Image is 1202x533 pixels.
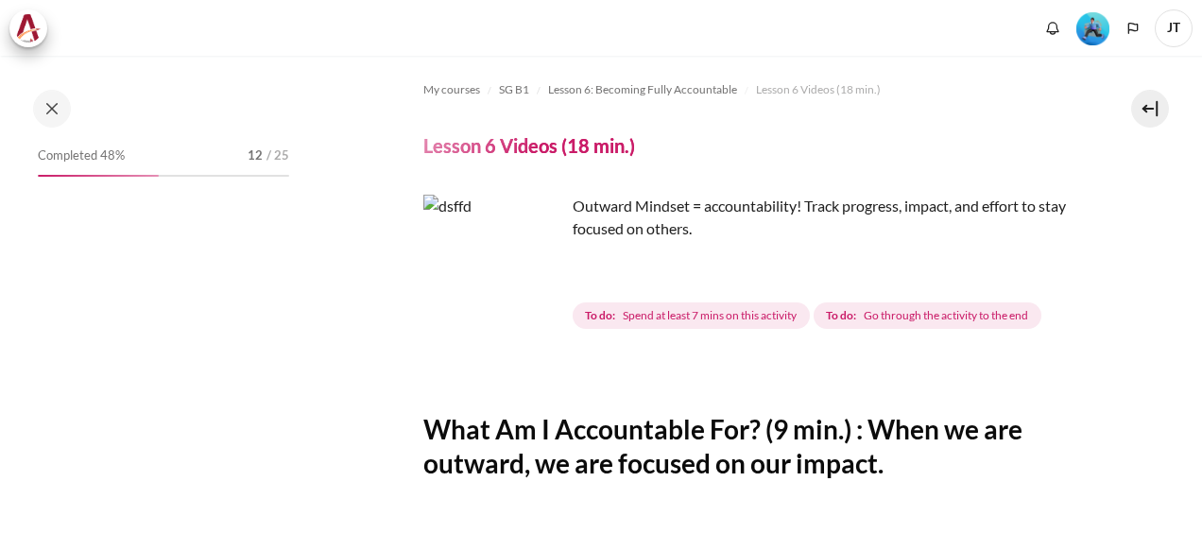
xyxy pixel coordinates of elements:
[15,14,42,43] img: Architeck
[1155,9,1193,47] span: JT
[248,146,263,165] span: 12
[499,78,529,101] a: SG B1
[423,195,1068,240] p: Outward Mindset = accountability! Track progress, impact, and effort to stay focused on others.
[585,307,615,324] strong: To do:
[756,81,881,98] span: Lesson 6 Videos (18 min.)
[623,307,797,324] span: Spend at least 7 mins on this activity
[1076,10,1109,45] div: Level #3
[1069,10,1117,45] a: Level #3
[423,412,1068,481] h2: What Am I Accountable For? (9 min.) : When we are outward, we are focused on our impact.
[423,81,480,98] span: My courses
[423,78,480,101] a: My courses
[423,75,1068,105] nav: Navigation bar
[864,307,1028,324] span: Go through the activity to the end
[266,146,289,165] span: / 25
[826,307,856,324] strong: To do:
[499,81,529,98] span: SG B1
[1155,9,1193,47] a: User menu
[38,175,159,177] div: 48%
[1119,14,1147,43] button: Languages
[548,81,737,98] span: Lesson 6: Becoming Fully Accountable
[38,146,125,165] span: Completed 48%
[756,78,881,101] a: Lesson 6 Videos (18 min.)
[1039,14,1067,43] div: Show notification window with no new notifications
[423,133,635,158] h4: Lesson 6 Videos (18 min.)
[1076,12,1109,45] img: Level #3
[573,299,1045,333] div: Completion requirements for Lesson 6 Videos (18 min.)
[9,9,57,47] a: Architeck Architeck
[548,78,737,101] a: Lesson 6: Becoming Fully Accountable
[423,195,565,336] img: dsffd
